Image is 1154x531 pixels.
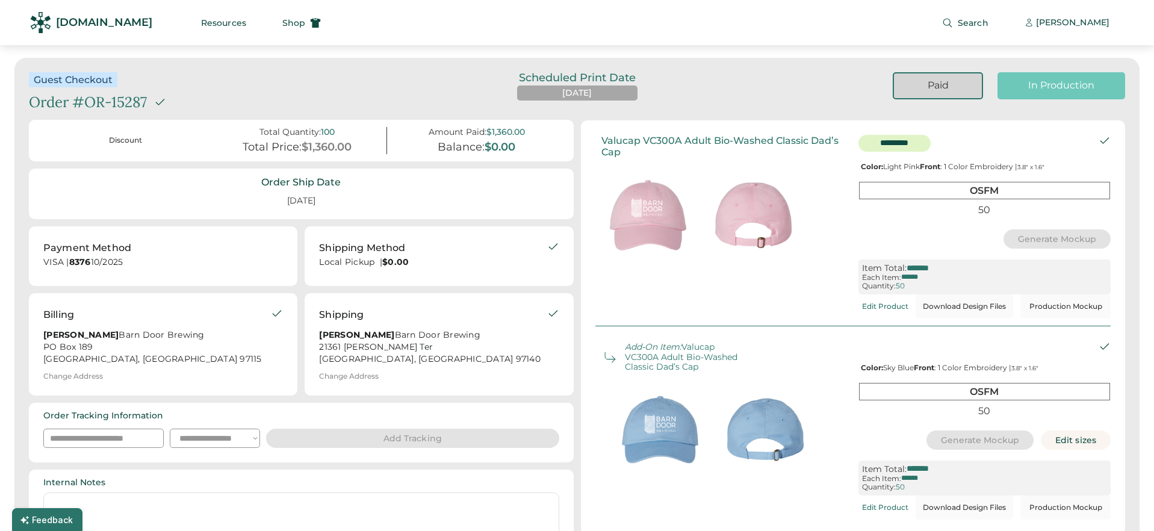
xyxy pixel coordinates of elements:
div: Order Ship Date [261,176,341,189]
button: Resources [187,11,261,35]
div: Local Pickup | [319,256,547,269]
div: $1,360.00 [486,127,525,137]
button: Download Design Files [916,495,1013,520]
strong: [PERSON_NAME] [319,329,394,340]
button: Shop [268,11,335,35]
div: $0.00 [485,141,515,154]
button: Production Mockup [1020,294,1111,318]
span: Shop [282,19,305,27]
div: Order Tracking Information [43,410,163,422]
div: Item Total: [862,263,907,273]
strong: 8376 [69,256,91,267]
button: Generate Mockup [926,430,1034,450]
strong: Color: [861,162,883,171]
div: Paid [908,79,967,92]
div: Each Item: [862,273,901,282]
strong: Color: [861,363,883,372]
div: [DOMAIN_NAME] [56,15,152,30]
div: Shipping [319,308,364,322]
div: OSFM [859,383,1110,400]
span: Search [958,19,988,27]
img: generate-image [595,163,701,268]
div: [DATE] [273,190,330,212]
div: Shipping Method [319,241,405,255]
div: Amount Paid: [429,127,486,137]
div: Each Item: [862,474,901,483]
div: Change Address [319,372,379,380]
div: [DATE] [562,87,592,99]
div: Barn Door Brewing 21361 [PERSON_NAME] Ter [GEOGRAPHIC_DATA], [GEOGRAPHIC_DATA] 97140 [319,329,547,365]
strong: Front [920,162,940,171]
button: Add Tracking [266,429,559,448]
div: Quantity: [862,483,896,491]
button: Edit sizes [1041,430,1111,450]
div: VISA | 10/2025 [43,256,283,272]
div: 100 [321,127,335,137]
div: 50 [859,403,1110,419]
strong: $0.00 [382,256,409,267]
strong: [PERSON_NAME] [43,329,119,340]
div: Discount [51,135,200,146]
img: generate-image [701,163,806,268]
div: Edit Product [862,302,908,311]
div: Order #OR-15287 [29,92,147,113]
div: Item Total: [862,464,907,474]
div: OSFM [859,182,1110,199]
img: generate-image [713,377,818,482]
strong: Front [914,363,934,372]
button: Download Design Files [916,294,1013,318]
div: Total Price: [243,141,302,154]
div: Internal Notes [43,477,105,489]
div: Change Address [43,372,103,380]
button: Search [928,11,1003,35]
div: Valucap VC300A Adult Bio-Washed Classic Dad’s Cap [625,342,745,372]
img: Rendered Logo - Screens [30,12,51,33]
div: Guest Checkout [34,73,113,86]
div: 50 [859,202,1110,218]
font: 3.8" x 1.6" [1011,364,1038,372]
div: Valucap VC300A Adult Bio-Washed Classic Dad’s Cap [601,135,848,158]
div: Edit Product [862,503,908,512]
div: $1,360.00 [302,141,352,154]
div: Billing [43,308,74,322]
div: Quantity: [862,282,896,290]
div: Payment Method [43,241,131,255]
button: Generate Mockup [1004,229,1111,249]
div: In Production [1012,79,1111,92]
div: 50 [896,483,905,491]
div: Total Quantity: [259,127,321,137]
div: Light Pink : 1 Color Embroidery | [858,163,1111,171]
button: Production Mockup [1020,495,1111,520]
div: [PERSON_NAME] [1036,17,1109,29]
font: 3.8" x 1.6" [1017,163,1044,171]
img: generate-image [607,377,713,482]
div: Scheduled Print Date [502,72,653,83]
div: Balance: [438,141,485,154]
div: 50 [896,282,905,290]
em: Add-On Item: [625,341,681,352]
div: Sky Blue : 1 Color Embroidery | [858,364,1111,372]
div: Barn Door Brewing PO Box 189 [GEOGRAPHIC_DATA], [GEOGRAPHIC_DATA] 97115 [43,329,271,365]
